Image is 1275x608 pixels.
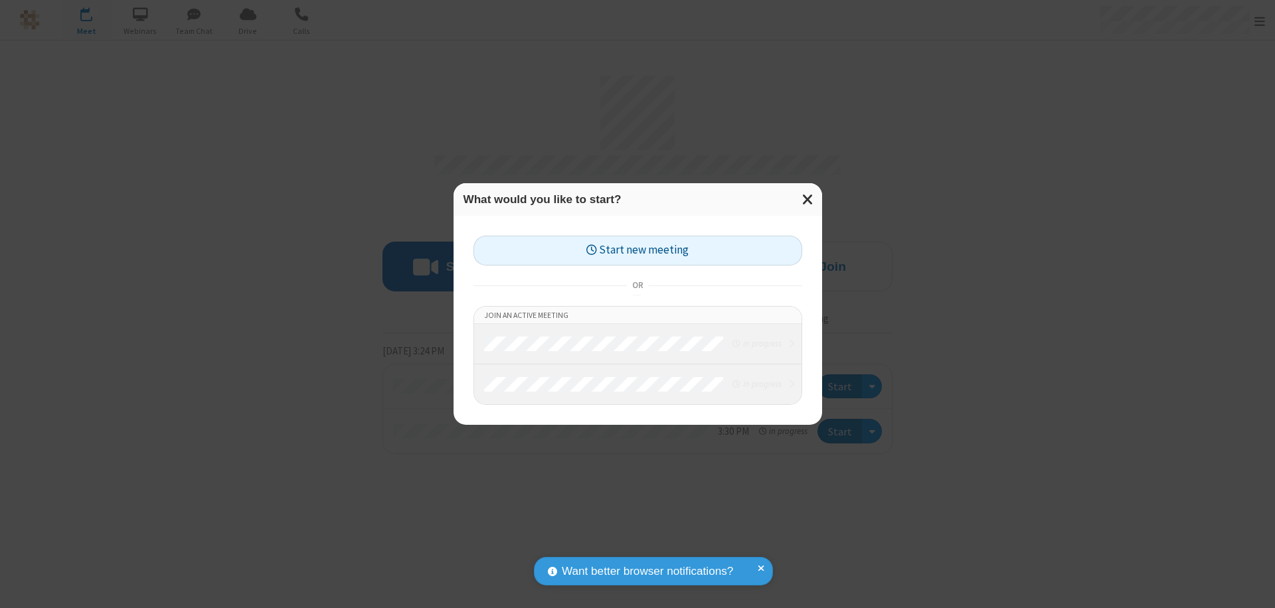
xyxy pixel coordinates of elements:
h3: What would you like to start? [464,193,812,206]
span: or [627,276,648,295]
em: in progress [732,337,781,350]
span: Want better browser notifications? [562,563,733,580]
em: in progress [732,378,781,390]
li: Join an active meeting [474,307,802,324]
button: Start new meeting [473,236,802,266]
button: Close modal [794,183,822,216]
